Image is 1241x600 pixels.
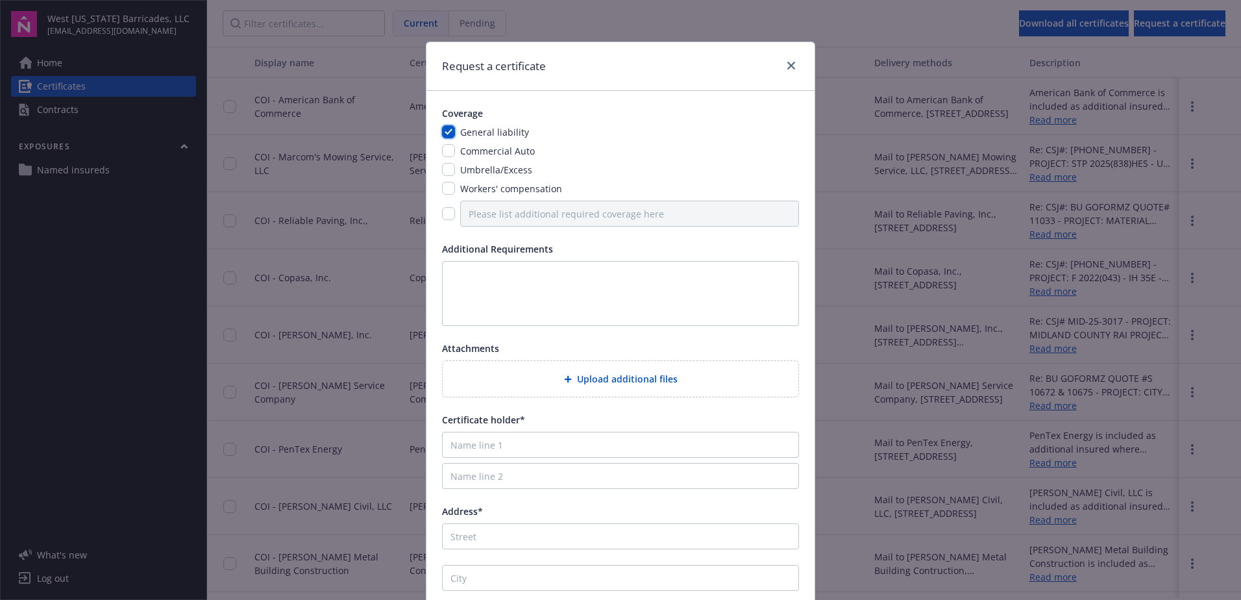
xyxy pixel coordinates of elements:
span: Upload additional files [577,372,678,386]
input: City [442,565,799,591]
input: Please list additional required coverage here [460,201,799,227]
input: Name line 1 [442,432,799,458]
input: Name line 2 [442,463,799,489]
span: Coverage [442,107,483,119]
a: close [783,58,799,73]
span: Attachments [442,342,499,355]
input: Street [442,523,799,549]
div: Upload additional files [442,360,799,397]
span: Certificate holder* [442,414,525,426]
h1: Request a certificate [442,58,546,75]
span: Additional Requirements [442,243,553,255]
span: Commercial Auto [460,145,535,157]
span: Address* [442,505,483,518]
span: Umbrella/Excess [460,164,532,176]
span: Workers' compensation [460,182,562,195]
span: General liability [460,126,529,138]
